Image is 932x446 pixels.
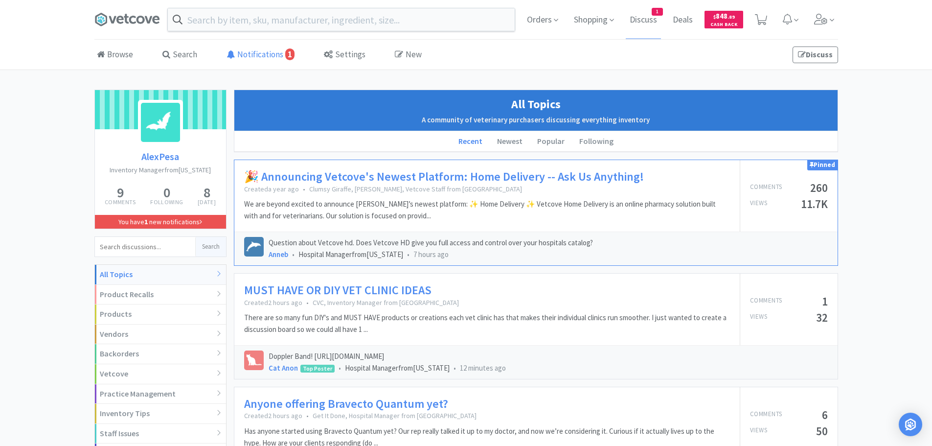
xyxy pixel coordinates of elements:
[195,237,226,257] button: Search
[750,296,782,307] p: Comments
[750,312,768,323] p: Views
[285,48,295,60] span: 1
[239,95,833,114] h1: All Topics
[490,131,530,152] li: Newest
[95,404,226,424] div: Inventory Tips
[822,409,828,421] h5: 6
[669,16,697,24] a: Deals
[454,363,456,373] span: •
[460,363,506,373] span: 12 minutes ago
[198,199,216,205] p: [DATE]
[244,312,730,335] p: There are so many fun DIY's and MUST HAVE products or creations each vet clinic has that makes th...
[105,199,136,205] p: Comments
[451,131,490,152] li: Recent
[269,351,828,362] p: Doppler Band! [URL][DOMAIN_NAME]
[95,364,226,384] div: Vetcove
[239,114,833,126] h2: A community of veterinary purchasers discussing everything inventory
[95,237,195,257] input: Search discussions...
[801,198,828,210] h5: 11.7K
[793,47,838,63] a: Discuss
[710,22,737,28] span: Cash Back
[750,425,768,437] p: Views
[244,298,730,307] p: Created 2 hours ago CVC, Inventory Manager from [GEOGRAPHIC_DATA]
[95,215,226,229] a: You have1 new notifications
[95,344,226,364] div: Backorders
[807,160,838,170] div: Pinned
[303,185,305,193] span: •
[530,131,572,152] li: Popular
[750,409,782,421] p: Comments
[713,14,716,20] span: $
[301,365,334,372] span: Top Poster
[652,8,662,15] span: 1
[713,11,735,21] span: 848
[705,6,743,33] a: $848.89Cash Back
[244,283,432,298] a: MUST HAVE OR DIY VET CLINIC IDEAS
[244,170,644,184] a: 🎉 Announcing Vetcove's Newest Platform: Home Delivery -- Ask Us Anything!
[407,250,409,259] span: •
[244,185,730,193] p: Created a year ago Clumsy Giraffe, [PERSON_NAME], Vetcove Staff from [GEOGRAPHIC_DATA]
[95,149,226,164] a: AlexPesa
[244,198,730,222] p: We are beyond excited to announce [PERSON_NAME]’s newest platform: ✨ Home Delivery ✨ Vetcove Home...
[727,14,735,20] span: . 89
[95,424,226,444] div: Staff Issues
[413,250,449,259] span: 7 hours ago
[269,250,288,259] a: Anneb
[816,425,828,437] h5: 50
[150,199,183,205] p: Following
[292,250,295,259] span: •
[144,217,148,226] strong: 1
[95,384,226,404] div: Practice Management
[321,40,368,70] a: Settings
[269,249,828,260] div: Hospital Manager from [US_STATE]
[224,40,297,70] a: Notifications1
[269,237,828,249] p: Question about Vetcove hd. Does Vetcove HD give you full access and control over your hospitals c...
[95,305,226,325] div: Products
[105,186,136,199] h5: 9
[822,296,828,307] h5: 1
[339,363,341,373] span: •
[244,411,730,420] p: Created 2 hours ago Get It Done, Hospital Manager from [GEOGRAPHIC_DATA]
[244,397,448,411] a: Anyone offering Bravecto Quantum yet?
[626,16,661,24] a: Discuss1
[810,182,828,193] h5: 260
[150,186,183,199] h5: 0
[168,8,515,31] input: Search by item, sku, manufacturer, ingredient, size...
[95,265,226,285] div: All Topics
[95,164,226,175] h2: Inventory Manager from [US_STATE]
[816,312,828,323] h5: 32
[95,285,226,305] div: Product Recalls
[160,40,200,70] a: Search
[94,40,136,70] a: Browse
[572,131,621,152] li: Following
[269,362,828,374] div: Hospital Manager from [US_STATE]
[306,411,309,420] span: •
[95,325,226,345] div: Vendors
[750,198,768,210] p: Views
[392,40,424,70] a: New
[306,298,309,307] span: •
[269,363,298,373] a: Cat Anon
[750,182,782,193] p: Comments
[899,413,922,436] div: Open Intercom Messenger
[198,186,216,199] h5: 8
